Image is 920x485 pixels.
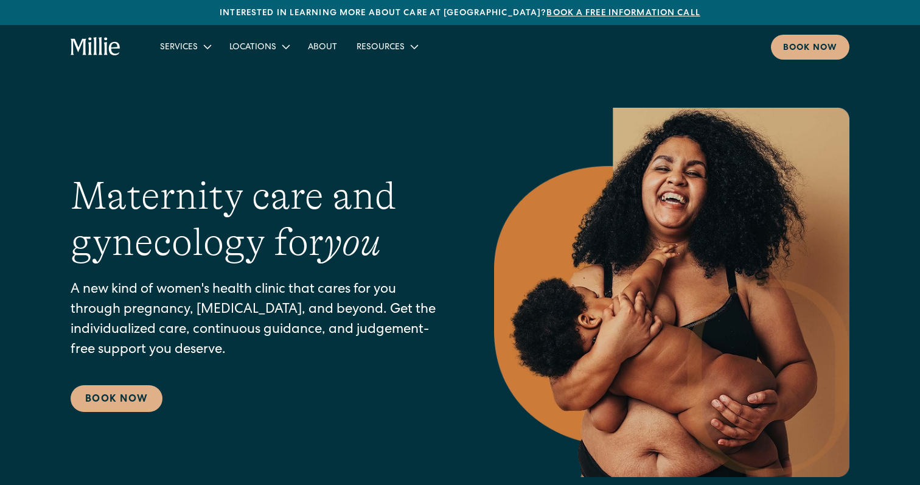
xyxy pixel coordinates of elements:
[783,42,837,55] div: Book now
[324,220,381,264] em: you
[347,37,427,57] div: Resources
[71,385,162,412] a: Book Now
[229,41,276,54] div: Locations
[71,37,121,57] a: home
[160,41,198,54] div: Services
[494,108,849,477] img: Smiling mother with her baby in arms, celebrating body positivity and the nurturing bond of postp...
[546,9,700,18] a: Book a free information call
[298,37,347,57] a: About
[71,281,445,361] p: A new kind of women's health clinic that cares for you through pregnancy, [MEDICAL_DATA], and bey...
[71,173,445,267] h1: Maternity care and gynecology for
[220,37,298,57] div: Locations
[357,41,405,54] div: Resources
[150,37,220,57] div: Services
[771,35,849,60] a: Book now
